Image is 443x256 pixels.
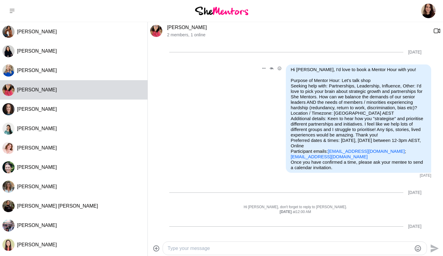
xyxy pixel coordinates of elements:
[421,4,436,18] img: Ali Adey
[2,26,15,38] div: Orine Silveira-McCuskey
[17,87,57,92] span: [PERSON_NAME]
[2,84,15,96] div: Rosemary Manzini
[2,103,15,115] img: J
[150,25,162,37] div: Rosemary Manzini
[2,64,15,77] img: C
[17,242,57,247] span: [PERSON_NAME]
[17,68,57,73] span: [PERSON_NAME]
[167,25,207,30] a: [PERSON_NAME]
[17,48,57,54] span: [PERSON_NAME]
[2,161,15,173] div: Roselynn Unson
[150,25,162,37] img: R
[17,126,57,131] span: [PERSON_NAME]
[2,26,15,38] img: O
[408,224,422,229] div: [DATE]
[168,245,412,252] textarea: Type your message
[2,161,15,173] img: R
[268,64,276,72] button: Open Thread
[279,210,293,214] strong: [DATE]
[2,123,15,135] div: Grace K
[2,239,15,251] div: Sylvia Huang
[2,181,15,193] img: A
[195,7,248,15] img: She Mentors Logo
[17,203,98,208] span: [PERSON_NAME] [PERSON_NAME]
[2,45,15,57] img: K
[420,173,431,178] time: 2025-08-24T23:58:52.941Z
[2,181,15,193] div: Alicia Visser
[17,184,57,189] span: [PERSON_NAME]
[291,67,426,72] p: Hi [PERSON_NAME], I'd love to book a Mentor Hour with you!
[2,142,15,154] img: A
[2,103,15,115] div: Julia Ridout
[2,64,15,77] div: Charmaine Turner
[408,50,422,55] div: [DATE]
[17,145,57,150] span: [PERSON_NAME]
[260,64,268,72] button: Open Message Actions Menu
[276,64,283,72] button: Open Reaction Selector
[2,45,15,57] div: Kanak Kiran
[328,149,405,154] a: [EMAIL_ADDRESS][DOMAIN_NAME]
[2,200,15,212] img: E
[160,205,431,210] p: Hi [PERSON_NAME], don't forget to reply to [PERSON_NAME].
[2,219,15,231] img: I
[2,200,15,212] div: Evelyn Lopez Delon
[427,241,441,255] button: Send
[291,78,426,159] p: Purpose of Mentor Hour: Let's talk shop Seeking help with: Partnerships, Leadership, Influence, O...
[2,84,15,96] img: R
[167,32,428,38] p: 2 members , 1 online
[2,123,15,135] img: G
[17,29,57,34] span: [PERSON_NAME]
[2,219,15,231] div: Irene
[2,142,15,154] div: Amanda Greenman
[291,154,368,159] a: [EMAIL_ADDRESS][DOMAIN_NAME]
[414,245,422,252] button: Emoji picker
[291,159,426,170] p: Once you have confirmed a time, please ask your mentee to send a calendar invitation.
[17,223,57,228] span: [PERSON_NAME]
[408,190,422,195] div: [DATE]
[2,239,15,251] img: S
[17,107,57,112] span: [PERSON_NAME]
[160,210,431,215] div: at 12:00 AM
[17,165,57,170] span: [PERSON_NAME]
